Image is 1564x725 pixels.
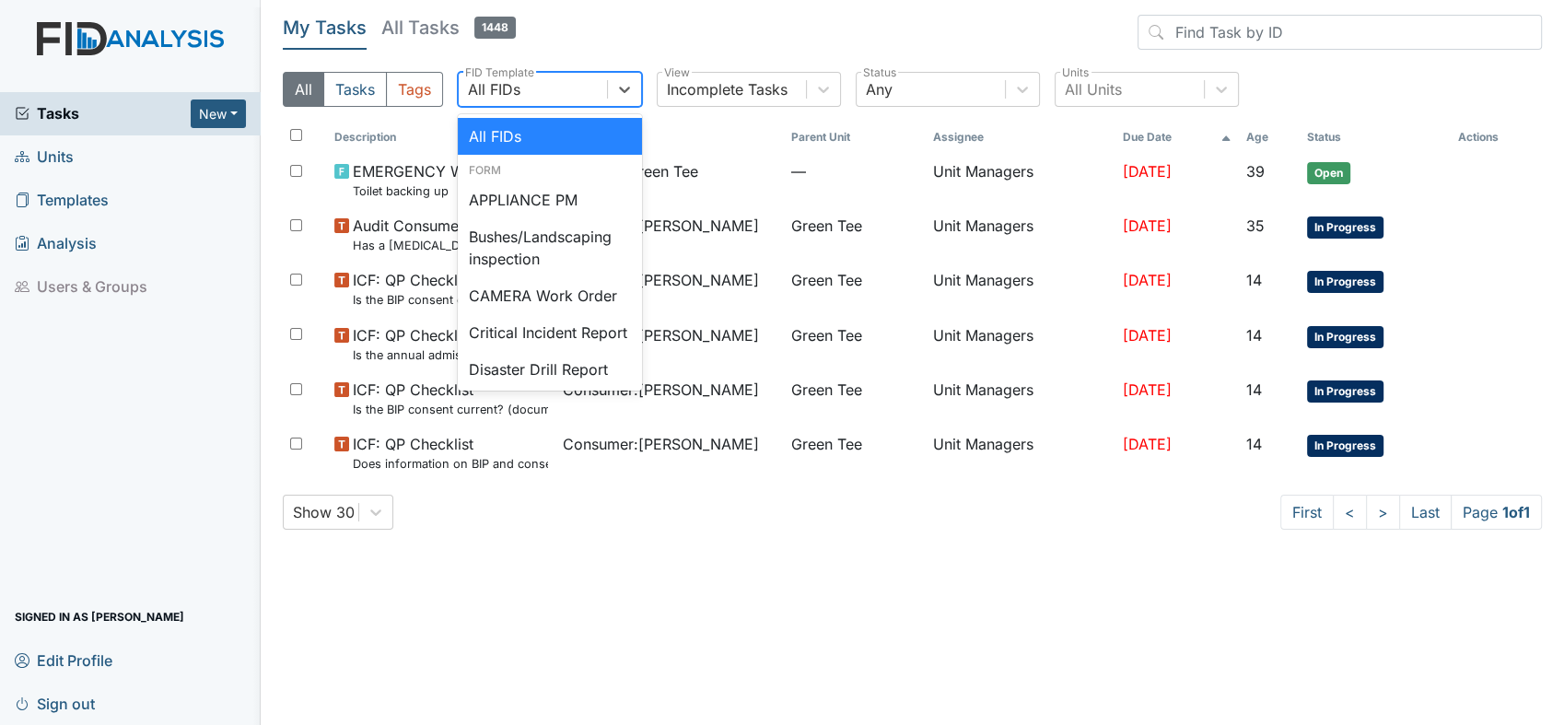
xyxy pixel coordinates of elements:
[791,433,862,455] span: Green Tee
[1065,78,1122,100] div: All Units
[283,72,324,107] button: All
[458,218,642,277] div: Bushes/Landscaping inspection
[458,351,642,388] div: Disaster Drill Report
[926,262,1116,316] td: Unit Managers
[353,291,548,309] small: Is the BIP consent current? (document the date, BIP number in the comment section)
[353,160,531,200] span: EMERGENCY Work Order Toilet backing up
[474,17,516,39] span: 1448
[458,277,642,314] div: CAMERA Work Order
[866,78,893,100] div: Any
[458,314,642,351] div: Critical Incident Report
[381,15,516,41] h5: All Tasks
[290,129,302,141] input: Toggle All Rows Selected
[1246,162,1265,181] span: 39
[1307,326,1383,348] span: In Progress
[1246,435,1262,453] span: 14
[1307,380,1383,403] span: In Progress
[1333,495,1367,530] a: <
[386,72,443,107] button: Tags
[15,602,184,631] span: Signed in as [PERSON_NAME]
[353,401,548,418] small: Is the BIP consent current? (document the date, BIP number in the comment section)
[353,379,548,418] span: ICF: QP Checklist Is the BIP consent current? (document the date, BIP number in the comment section)
[784,122,926,153] th: Toggle SortBy
[1366,495,1400,530] a: >
[1123,216,1172,235] span: [DATE]
[1280,495,1542,530] nav: task-pagination
[1451,122,1542,153] th: Actions
[458,118,642,155] div: All FIDs
[926,426,1116,480] td: Unit Managers
[791,379,862,401] span: Green Tee
[563,215,759,237] span: Consumer : [PERSON_NAME]
[1246,271,1262,289] span: 14
[791,215,862,237] span: Green Tee
[15,143,74,171] span: Units
[15,186,109,215] span: Templates
[353,433,548,473] span: ICF: QP Checklist Does information on BIP and consent match?
[926,371,1116,426] td: Unit Managers
[1123,326,1172,345] span: [DATE]
[283,15,367,41] h5: My Tasks
[1123,380,1172,399] span: [DATE]
[1123,271,1172,289] span: [DATE]
[926,153,1116,207] td: Unit Managers
[458,181,642,218] div: APPLIANCE PM
[1239,122,1300,153] th: Toggle SortBy
[1399,495,1452,530] a: Last
[791,160,918,182] span: —
[458,162,642,179] div: Form
[15,646,112,674] span: Edit Profile
[327,122,555,153] th: Toggle SortBy
[1280,495,1334,530] a: First
[791,269,862,291] span: Green Tee
[1307,271,1383,293] span: In Progress
[353,346,548,364] small: Is the annual admission agreement current? (document the date in the comment section)
[283,72,443,107] div: Type filter
[15,689,95,718] span: Sign out
[1451,495,1542,530] span: Page
[1123,435,1172,453] span: [DATE]
[1307,435,1383,457] span: In Progress
[353,269,548,309] span: ICF: QP Checklist Is the BIP consent current? (document the date, BIP number in the comment section)
[563,379,759,401] span: Consumer : [PERSON_NAME]
[1123,162,1172,181] span: [DATE]
[293,501,355,523] div: Show 30
[1300,122,1451,153] th: Toggle SortBy
[667,78,788,100] div: Incomplete Tasks
[1502,503,1530,521] strong: 1 of 1
[926,317,1116,371] td: Unit Managers
[15,229,97,258] span: Analysis
[353,324,548,364] span: ICF: QP Checklist Is the annual admission agreement current? (document the date in the comment se...
[1115,122,1239,153] th: Toggle SortBy
[458,388,642,447] div: EMERGENCY Work Order
[1246,216,1265,235] span: 35
[926,207,1116,262] td: Unit Managers
[1307,162,1350,184] span: Open
[15,102,191,124] a: Tasks
[191,99,246,128] button: New
[563,269,759,291] span: Consumer : [PERSON_NAME]
[563,324,759,346] span: Consumer : [PERSON_NAME]
[1138,15,1542,50] input: Find Task by ID
[353,182,531,200] small: Toilet backing up
[353,215,548,254] span: Audit Consumers Charts Has a colonoscopy been completed for all males and females over 50 or is t...
[468,78,520,100] div: All FIDs
[926,122,1116,153] th: Assignee
[555,122,784,153] th: Toggle SortBy
[563,433,759,455] span: Consumer : [PERSON_NAME]
[1246,380,1262,399] span: 14
[353,237,548,254] small: Has a [MEDICAL_DATA] been completed for all [DEMOGRAPHIC_DATA] and [DEMOGRAPHIC_DATA] over 50 or ...
[791,324,862,346] span: Green Tee
[323,72,387,107] button: Tasks
[353,455,548,473] small: Does information on BIP and consent match?
[1246,326,1262,345] span: 14
[1307,216,1383,239] span: In Progress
